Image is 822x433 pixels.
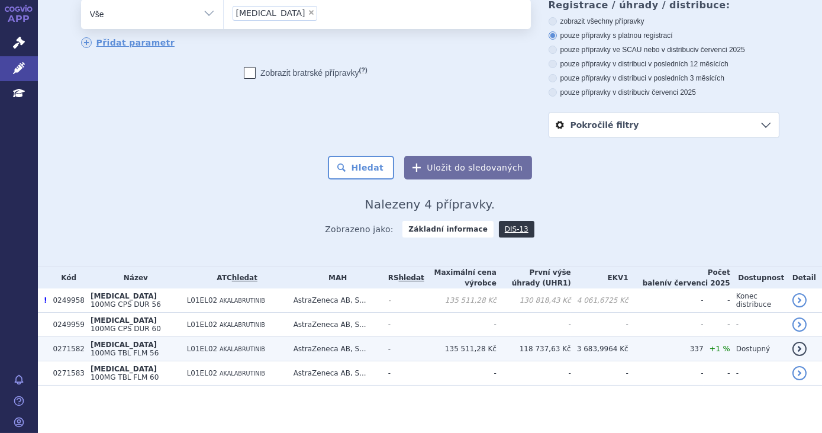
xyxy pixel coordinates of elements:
del: hledat [399,274,424,282]
span: AKALABRUTINIB [220,297,265,304]
td: - [571,313,628,337]
label: pouze přípravky v distribuci [549,88,779,97]
td: - [382,361,424,386]
td: 4 061,6725 Kč [571,288,628,313]
span: L01EL02 [187,320,218,329]
th: RS [382,267,424,288]
span: Zobrazeno jako: [325,221,394,238]
span: +1 % [710,344,730,353]
a: detail [792,293,807,307]
td: AstraZeneca AB, S... [288,288,382,313]
th: Kód [47,267,84,288]
span: 100MG TBL FLM 60 [91,373,159,381]
td: AstraZeneca AB, S... [288,361,382,386]
td: - [628,313,704,337]
a: hledat [232,274,257,282]
td: Dostupný [730,337,786,361]
td: AstraZeneca AB, S... [288,313,382,337]
td: - [704,313,730,337]
input: [MEDICAL_DATA] [321,5,327,20]
span: v červenci 2025 [646,88,696,97]
td: - [704,361,730,386]
th: Detail [786,267,822,288]
a: Pokročilé filtry [549,113,779,137]
td: - [382,313,424,337]
td: 0271582 [47,337,84,361]
td: 0271583 [47,361,84,386]
span: × [308,9,315,16]
td: AstraZeneca AB, S... [288,337,382,361]
td: Konec distribuce [730,288,786,313]
td: 337 [628,337,704,361]
th: EKV1 [571,267,628,288]
span: [MEDICAL_DATA] [91,365,157,373]
td: 118 737,63 Kč [497,337,571,361]
button: Uložit do sledovaných [404,156,532,179]
span: L01EL02 [187,369,218,377]
td: - [704,288,730,313]
span: 100MG CPS DUR 56 [91,300,161,309]
button: Hledat [328,156,395,179]
td: 3 683,9964 Kč [571,337,628,361]
td: - [628,361,704,386]
span: Nalezeny 4 přípravky. [365,197,495,211]
label: zobrazit všechny přípravky [549,17,779,26]
span: [MEDICAL_DATA] [91,316,157,325]
td: - [571,361,628,386]
label: pouze přípravky v distribuci v posledních 3 měsících [549,73,779,83]
th: Název [85,267,181,288]
th: První výše úhrady (UHR1) [497,267,571,288]
label: Zobrazit bratrské přípravky [244,67,368,79]
th: Počet balení [628,267,730,288]
td: 135 511,28 Kč [424,337,497,361]
td: - [424,313,497,337]
a: vyhledávání neobsahuje žádnou platnou referenční skupinu [399,274,424,282]
td: - [382,337,424,361]
a: detail [792,342,807,356]
td: 130 818,43 Kč [497,288,571,313]
span: L01EL02 [187,296,218,304]
th: ATC [181,267,288,288]
label: pouze přípravky v distribuci v posledních 12 měsících [549,59,779,69]
td: 0249958 [47,288,84,313]
span: v červenci 2025 [667,279,730,287]
span: AKALABRUTINIB [220,322,265,328]
td: - [628,288,704,313]
span: AKALABRUTINIB [220,370,265,377]
th: Maximální cena výrobce [424,267,497,288]
span: AKALABRUTINIB [220,346,265,352]
span: Poslední data tohoto produktu jsou ze SCAU platného k 01.02.2024. [44,296,47,304]
th: MAH [288,267,382,288]
span: [MEDICAL_DATA] [91,292,157,300]
span: [MEDICAL_DATA] [91,341,157,349]
label: pouze přípravky s platnou registrací [549,31,779,40]
td: - [730,361,786,386]
th: Dostupnost [730,267,786,288]
td: - [497,313,571,337]
label: pouze přípravky ve SCAU nebo v distribuci [549,45,779,54]
span: 100MG TBL FLM 56 [91,349,159,357]
td: - [497,361,571,386]
span: L01EL02 [187,345,218,353]
td: - [424,361,497,386]
td: - [730,313,786,337]
td: 135 511,28 Kč [424,288,497,313]
strong: Základní informace [402,221,494,238]
span: v červenci 2025 [695,46,745,54]
span: [MEDICAL_DATA] [236,9,305,17]
a: detail [792,317,807,332]
span: 100MG CPS DUR 60 [91,325,161,333]
a: detail [792,366,807,380]
td: 0249959 [47,313,84,337]
a: DIS-13 [499,221,534,238]
a: Přidat parametr [81,37,175,48]
td: - [382,288,424,313]
abbr: (?) [359,66,368,74]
